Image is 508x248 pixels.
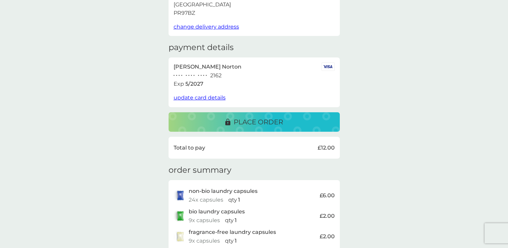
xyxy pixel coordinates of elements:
[225,237,234,245] p: qty
[198,74,199,77] p: ●
[188,74,190,77] p: ●
[174,9,195,17] p: PR97BZ
[210,71,222,80] p: 2162
[189,237,220,245] p: 9x capsules
[174,74,175,77] p: ●
[169,112,340,132] button: place order
[174,93,226,102] button: update card details
[189,228,276,237] p: fragrance-free laundry capsules
[225,216,234,225] p: qty
[186,74,187,77] p: ●
[320,232,335,241] p: £2.00
[189,207,245,216] p: bio laundry capsules
[189,196,223,204] p: 24x capsules
[205,74,207,77] p: ●
[189,216,220,225] p: 9x capsules
[235,216,237,225] p: 1
[174,94,226,101] span: update card details
[174,23,239,31] button: change delivery address
[235,237,237,245] p: 1
[320,212,335,220] p: £2.00
[320,191,335,200] p: £6.00
[189,187,258,196] p: non-bio laundry capsules
[228,196,237,204] p: qty
[174,63,241,71] p: [PERSON_NAME] Norton
[238,196,240,204] p: 1
[169,43,234,52] h3: payment details
[203,74,204,77] p: ●
[318,143,335,152] p: £12.00
[169,165,231,175] h3: order summary
[174,143,205,152] p: Total to pay
[176,74,177,77] p: ●
[174,0,231,9] p: [GEOGRAPHIC_DATA]
[174,80,184,88] p: Exp
[185,80,203,88] p: 5 / 2027
[234,117,283,127] p: place order
[193,74,195,77] p: ●
[181,74,182,77] p: ●
[174,24,239,30] span: change delivery address
[179,74,180,77] p: ●
[191,74,192,77] p: ●
[200,74,202,77] p: ●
